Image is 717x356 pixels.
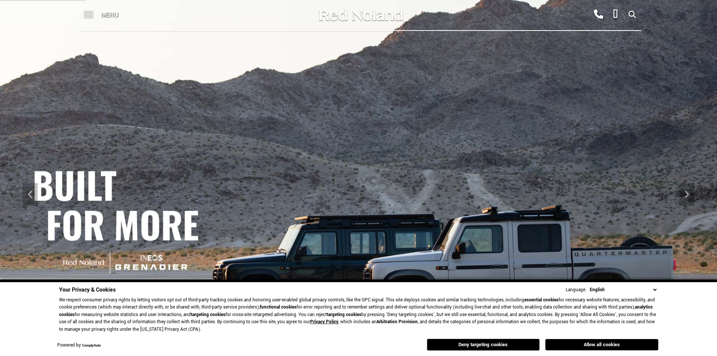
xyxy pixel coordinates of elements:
[427,339,540,351] button: Deny targeting cookies
[327,312,361,318] strong: targeting cookies
[59,286,116,294] span: Your Privacy & Cookies
[191,312,225,318] strong: targeting cookies
[260,304,297,310] strong: functional cookies
[679,183,694,206] div: Next
[23,183,38,206] div: Previous
[57,343,101,348] div: Powered by
[524,297,559,303] strong: essential cookies
[310,319,338,325] a: Privacy Policy
[317,9,404,22] img: Red Noland Auto Group
[59,296,658,333] p: We respect consumer privacy rights by letting visitors opt out of third-party tracking cookies an...
[566,287,586,292] div: Language:
[376,319,418,325] strong: Arbitration Provision
[588,286,658,294] select: Language Select
[82,343,101,348] a: ComplyAuto
[545,339,658,350] button: Allow all cookies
